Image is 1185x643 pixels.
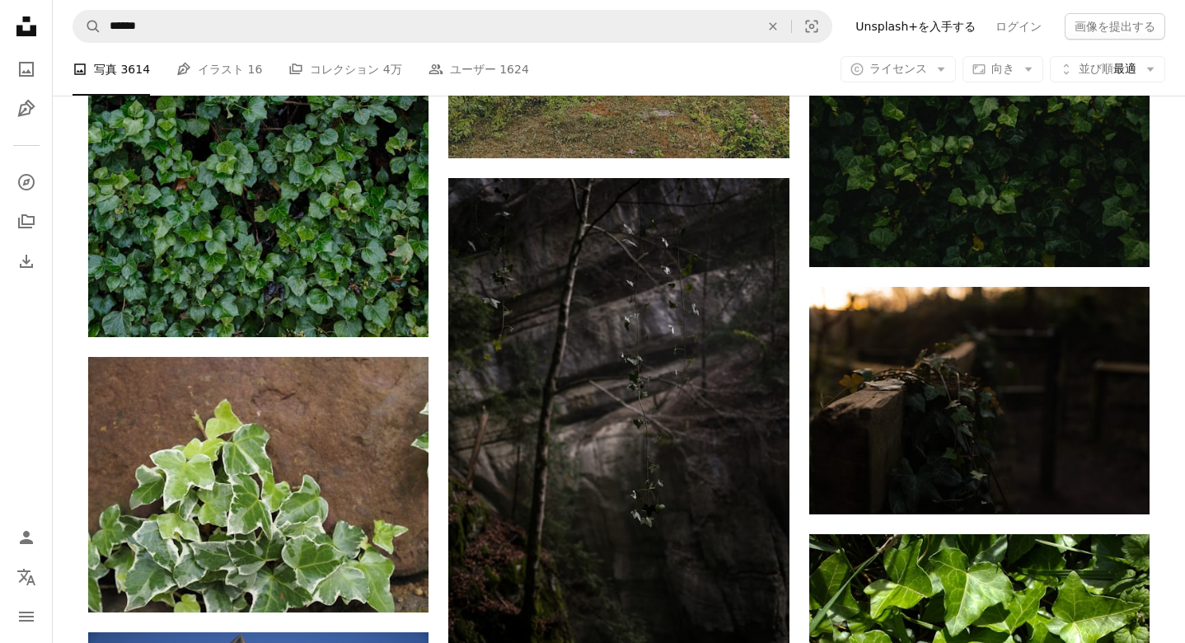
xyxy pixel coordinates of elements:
[986,13,1052,40] a: ログイン
[10,245,43,278] a: ダウンロード履歴
[248,60,263,78] span: 16
[448,425,789,440] a: 岩壁の前の木
[10,600,43,633] button: メニュー
[1079,61,1136,77] span: 最適
[499,60,529,78] span: 1624
[429,43,529,96] a: ユーザー 1624
[10,92,43,125] a: イラスト
[1079,62,1113,75] span: 並び順
[73,10,832,43] form: サイト内でビジュアルを探す
[755,11,791,42] button: 全てクリア
[991,62,1014,75] span: 向き
[88,476,429,491] a: 岩の近くの植物のクローズアップ
[288,43,401,96] a: コレクション 4万
[1065,13,1165,40] button: 画像を提出する
[809,287,1150,514] img: 木の柵の脇に生えているツタ
[841,56,956,82] button: ライセンス
[963,56,1043,82] button: 向き
[10,53,43,86] a: 写真
[176,43,262,96] a: イラスト 16
[10,205,43,238] a: コレクション
[845,13,986,40] a: Unsplash+を入手する
[10,521,43,554] a: ログイン / 登録する
[88,357,429,612] img: 岩の近くの植物のクローズアップ
[73,11,101,42] button: Unsplashで検索する
[10,561,43,594] button: 言語
[10,166,43,199] a: 探す
[869,62,927,75] span: ライセンス
[10,10,43,46] a: ホーム — Unsplash
[383,60,402,78] span: 4万
[809,393,1150,408] a: 木の柵の脇に生えているツタ
[1050,56,1165,82] button: 並び順最適
[792,11,831,42] button: ビジュアル検索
